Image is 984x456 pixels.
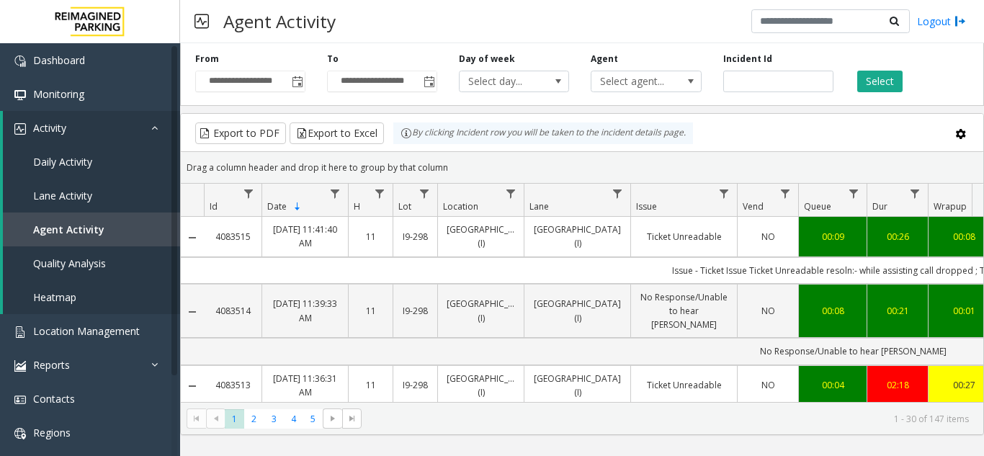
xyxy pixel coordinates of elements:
a: [GEOGRAPHIC_DATA] (I) [447,297,515,324]
a: [GEOGRAPHIC_DATA] (I) [447,223,515,250]
a: Collapse Details [181,232,204,243]
a: Location Filter Menu [501,184,521,203]
span: Dur [872,200,887,213]
span: Select day... [460,71,547,91]
button: Export to Excel [290,122,384,144]
a: Collapse Details [181,380,204,392]
span: Queue [804,200,831,213]
a: Logout [917,14,966,29]
a: NO [746,304,790,318]
span: Select agent... [591,71,679,91]
span: Location Management [33,324,140,338]
a: NO [746,230,790,243]
kendo-pager-info: 1 - 30 of 147 items [370,413,969,425]
span: Lane Activity [33,189,92,202]
a: [GEOGRAPHIC_DATA] (I) [533,223,622,250]
img: pageIcon [194,4,209,39]
span: NO [761,305,775,317]
span: Page 4 [284,409,303,429]
span: Daily Activity [33,155,92,169]
a: I9-298 [402,304,429,318]
img: 'icon' [14,89,26,101]
a: Queue Filter Menu [844,184,864,203]
span: H [354,200,360,213]
a: Ticket Unreadable [640,230,728,243]
a: 02:18 [876,378,919,392]
a: [DATE] 11:41:40 AM [271,223,339,250]
span: Activity [33,121,66,135]
div: By clicking Incident row you will be taken to the incident details page. [393,122,693,144]
div: Data table [181,184,983,402]
label: To [327,53,339,66]
span: Dashboard [33,53,85,67]
span: Agent Activity [33,223,104,236]
a: Vend Filter Menu [776,184,795,203]
img: 'icon' [14,360,26,372]
img: infoIcon.svg [401,128,412,139]
a: [DATE] 11:36:31 AM [271,372,339,399]
a: I9-298 [402,378,429,392]
a: 4083514 [213,304,253,318]
a: Id Filter Menu [239,184,259,203]
span: Page 2 [244,409,264,429]
a: Ticket Unreadable [640,378,728,392]
a: Lane Filter Menu [608,184,627,203]
span: Toggle popup [289,71,305,91]
span: Regions [33,426,71,439]
span: Go to the next page [323,408,342,429]
a: Heatmap [3,280,180,314]
span: Lane [529,200,549,213]
span: Heatmap [33,290,76,304]
span: Toggle popup [421,71,437,91]
div: 00:04 [808,378,858,392]
label: Incident Id [723,53,772,66]
a: [DATE] 11:39:33 AM [271,297,339,324]
h3: Agent Activity [216,4,343,39]
a: I9-298 [402,230,429,243]
a: NO [746,378,790,392]
a: 00:26 [876,230,919,243]
a: 00:09 [808,230,858,243]
span: Go to the last page [346,413,358,424]
a: 11 [357,304,384,318]
span: Monitoring [33,87,84,101]
button: Export to PDF [195,122,286,144]
span: Date [267,200,287,213]
a: [GEOGRAPHIC_DATA] (I) [533,297,622,324]
span: NO [761,231,775,243]
span: Page 1 [225,409,244,429]
span: Go to the last page [342,408,362,429]
a: 00:08 [808,304,858,318]
span: Sortable [292,201,303,213]
span: Contacts [33,392,75,406]
a: [GEOGRAPHIC_DATA] (I) [447,372,515,399]
a: 11 [357,230,384,243]
button: Select [857,71,903,92]
a: No Response/Unable to hear [PERSON_NAME] [640,290,728,332]
span: Issue [636,200,657,213]
div: Drag a column header and drop it here to group by that column [181,155,983,180]
label: Agent [591,53,618,66]
a: Daily Activity [3,145,180,179]
span: Reports [33,358,70,372]
span: Wrapup [934,200,967,213]
span: Id [210,200,218,213]
a: Dur Filter Menu [905,184,925,203]
a: 00:21 [876,304,919,318]
a: Lot Filter Menu [415,184,434,203]
a: Quality Analysis [3,246,180,280]
span: NO [761,379,775,391]
a: Agent Activity [3,213,180,246]
img: logout [954,14,966,29]
span: Quality Analysis [33,256,106,270]
img: 'icon' [14,123,26,135]
a: [GEOGRAPHIC_DATA] (I) [533,372,622,399]
a: Date Filter Menu [326,184,345,203]
img: 'icon' [14,55,26,67]
a: Lane Activity [3,179,180,213]
label: From [195,53,219,66]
